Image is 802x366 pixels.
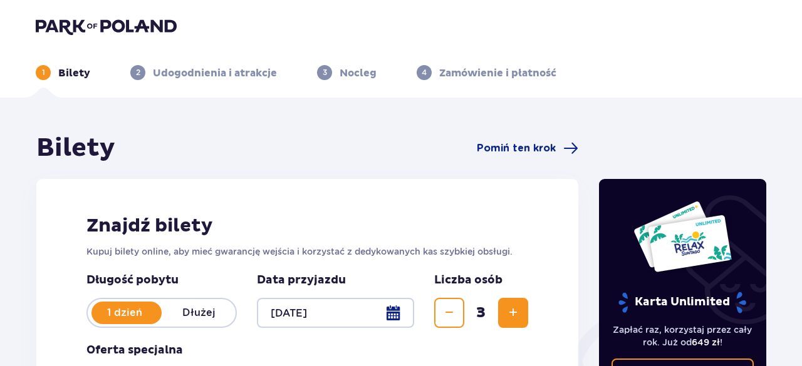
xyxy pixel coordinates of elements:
img: Park of Poland logo [36,18,177,35]
button: Zmniejsz [434,298,464,328]
p: Kupuj bilety online, aby mieć gwarancję wejścia i korzystać z dedykowanych kas szybkiej obsługi. [86,245,528,258]
p: Nocleg [340,66,377,80]
span: 649 zł [692,337,720,347]
p: Liczba osób [434,273,503,288]
p: Karta Unlimited [617,292,747,313]
p: Dłużej [162,306,236,320]
img: Dwie karty całoroczne do Suntago z napisem 'UNLIMITED RELAX', na białym tle z tropikalnymi liśćmi... [633,200,732,273]
a: Pomiń ten krok [477,141,578,156]
span: 3 [467,303,496,322]
p: 1 dzień [88,306,162,320]
div: 1Bilety [36,65,90,80]
p: Zamówienie i płatność [439,66,556,80]
button: Zwiększ [498,298,528,328]
div: 3Nocleg [317,65,377,80]
span: Pomiń ten krok [477,141,556,155]
p: Udogodnienia i atrakcje [153,66,277,80]
p: Długość pobytu [86,273,237,288]
p: Data przyjazdu [257,273,346,288]
h3: Oferta specjalna [86,343,183,358]
div: 4Zamówienie i płatność [417,65,556,80]
div: 2Udogodnienia i atrakcje [130,65,277,80]
p: Zapłać raz, korzystaj przez cały rok. Już od ! [612,323,754,348]
p: 1 [42,67,45,78]
p: 4 [422,67,427,78]
p: Bilety [58,66,90,80]
h2: Znajdź bilety [86,214,528,238]
h1: Bilety [36,133,115,164]
p: 2 [136,67,140,78]
p: 3 [323,67,327,78]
